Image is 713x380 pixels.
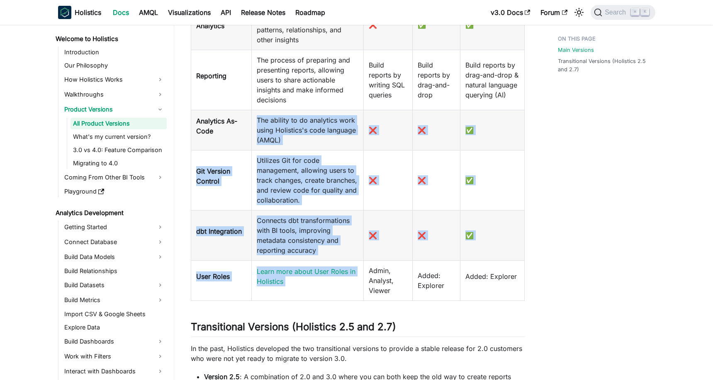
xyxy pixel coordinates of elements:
[58,6,101,19] a: HolisticsHolistics
[62,365,167,378] a: Interact with Dashboards
[364,261,413,301] td: Admin, Analyst, Viewer
[196,117,237,135] strong: Analytics As-Code
[236,6,290,19] a: Release Notes
[62,73,167,86] a: How Holistics Works
[251,211,363,261] td: Connects dbt transformations with BI tools, improving metadata consistency and reporting accuracy
[62,350,167,363] a: Work with Filters
[602,9,631,16] span: Search
[62,171,167,184] a: Coming From Other BI Tools
[134,6,163,19] a: AMQL
[108,6,134,19] a: Docs
[53,33,167,45] a: Welcome to Holistics
[558,57,650,73] a: Transitional Versions (Holistics 2.5 and 2.7)
[71,118,167,129] a: All Product Versions
[62,103,167,116] a: Product Versions
[191,321,525,336] h2: Transitional Versions (Holistics 2.5 and 2.7)
[196,227,242,235] strong: dbt Integration
[631,8,639,16] kbd: ⌘
[71,157,167,169] a: Migrating to 4.0
[413,150,460,211] td: ❌
[50,25,174,380] nav: Docs sidebar
[163,6,216,19] a: Visualizations
[196,72,226,80] strong: Reporting
[62,186,167,197] a: Playground
[535,6,572,19] a: Forum
[62,278,167,292] a: Build Datasets
[460,50,524,110] td: Build reports by drag-and-drop & natural language querying (AI)
[413,261,460,301] td: Added: Explorer
[364,211,413,261] td: ❌
[460,150,524,211] td: ✅
[62,220,167,234] a: Getting Started
[62,250,167,264] a: Build Data Models
[460,110,524,150] td: ✅
[216,6,236,19] a: API
[196,272,230,281] strong: User Roles
[62,235,167,249] a: Connect Database
[364,150,413,211] td: ❌
[62,88,167,101] a: Walkthroughs
[62,293,167,307] a: Build Metrics
[62,322,167,333] a: Explore Data
[62,308,167,320] a: Import CSV & Google Sheets
[572,6,586,19] button: Switch between dark and light mode (currently light mode)
[486,6,535,19] a: v3.0 Docs
[364,110,413,150] td: ❌
[251,150,363,211] td: Utilizes Git for code management, allowing users to track changes, create branches, and review co...
[62,335,167,348] a: Build Dashboards
[591,5,655,20] button: Search (Command+K)
[62,46,167,58] a: Introduction
[290,6,330,19] a: Roadmap
[71,144,167,156] a: 3.0 vs 4.0: Feature Comparison
[75,7,101,17] b: Holistics
[196,167,230,185] strong: Git Version Control
[257,267,355,286] a: Learn more about User Roles in Holistics
[251,50,363,110] td: The process of preparing and presenting reports, allowing users to share actionable insights and ...
[53,207,167,219] a: Analytics Development
[558,46,594,54] a: Main Versions
[460,211,524,261] td: ✅
[191,344,525,363] p: In the past, Holistics developed the two transitional versions to provide a stable release for 2....
[251,110,363,150] td: The ability to do analytics work using Holistics's code language (AMQL)
[413,110,460,150] td: ❌
[62,265,167,277] a: Build Relationships
[413,211,460,261] td: ❌
[413,50,460,110] td: Build reports by drag-and-drop
[465,271,519,281] p: Added: Explorer
[62,60,167,71] a: Our Philosophy
[641,8,649,16] kbd: K
[364,50,413,110] td: Build reports by writing SQL queries
[71,131,167,143] a: What's my current version?
[58,6,71,19] img: Holistics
